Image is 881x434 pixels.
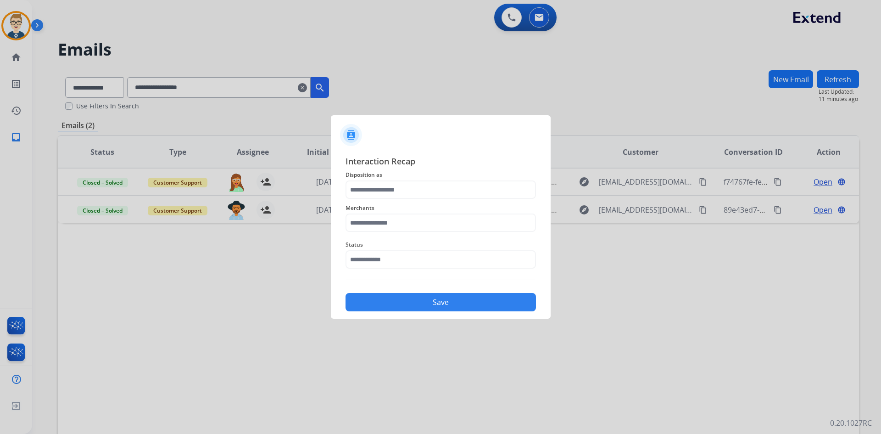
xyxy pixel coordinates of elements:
button: Save [346,293,536,311]
img: contact-recap-line.svg [346,280,536,280]
span: Interaction Recap [346,155,536,169]
span: Status [346,239,536,250]
img: contactIcon [340,124,362,146]
span: Disposition as [346,169,536,180]
span: Merchants [346,203,536,214]
p: 0.20.1027RC [830,417,872,428]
